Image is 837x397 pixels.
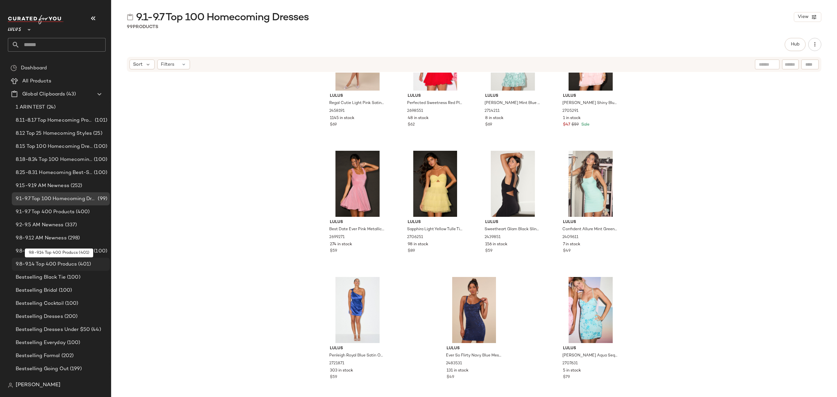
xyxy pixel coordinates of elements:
span: (100) [66,274,80,281]
span: (24) [45,104,56,111]
span: $59 [330,248,337,254]
span: 2714211 [485,108,500,114]
span: 2721871 [329,361,344,367]
span: Sort [133,61,143,68]
span: 2483531 [446,361,462,367]
span: Lulus [408,219,463,225]
img: 12909901_2409611.jpg [558,151,623,217]
div: Products [127,24,158,30]
span: 98 in stock [408,242,428,248]
span: Lulus [330,93,385,99]
span: (298) [67,234,80,242]
span: (337) [64,221,77,229]
span: Lulus [8,22,21,34]
span: 2707631 [562,361,578,367]
span: (100) [93,169,107,177]
span: 1145 in stock [330,115,354,121]
span: 303 in stock [330,368,353,374]
span: $47 [563,122,570,128]
span: [PERSON_NAME] Shiny Blush Pink Tiered Mini Dress [562,100,618,106]
span: 131 in stock [447,368,469,374]
img: svg%3e [127,14,133,20]
span: Lulus [330,346,385,352]
span: Bestselling Dresses Under $50 [16,326,90,334]
span: Lulus [330,219,385,225]
span: $59 [485,248,492,254]
span: 9.1-9.7 Top 100 Homecoming Dresses [136,11,309,24]
span: All Products [22,78,51,85]
span: 2698551 [407,108,423,114]
span: 8.25-8.31 Homecoming Best-Sellers [16,169,93,177]
span: Sweetheart Glam Black Slinky Knit Tie-Back Mini Dress [485,227,540,233]
span: 2439851 [485,234,501,240]
span: [PERSON_NAME] Mint Blue Mesh Sequin Bodycon Mini Dress [485,100,540,106]
span: 2705291 [562,108,578,114]
span: (100) [66,339,80,347]
span: (401) [77,261,91,268]
span: Lulus [485,219,540,225]
span: (100) [93,248,107,255]
span: 2699271 [329,234,345,240]
span: 8 in stock [485,115,504,121]
img: 11991801_2483531.jpg [441,277,507,343]
span: 9.1-9.7 Top 100 Homecoming Dresses [16,195,96,203]
span: Lulus [408,93,463,99]
span: $62 [408,122,415,128]
span: $59 [330,374,337,380]
span: Bestselling Midi Dresses [16,378,74,386]
span: (200) [63,313,78,320]
span: Bestselling Bridal [16,287,58,294]
span: [PERSON_NAME] [16,381,60,389]
span: Sapphira Light Yellow Tulle Tiered Cutout Mini Dress [407,227,462,233]
span: $69 [330,122,337,128]
img: svg%3e [10,65,17,71]
span: $59 [572,122,579,128]
span: 9.15-9.19 AM Newness [16,182,69,190]
span: Bestselling Cocktail [16,300,64,307]
span: $69 [485,122,492,128]
span: Global Clipboards [22,91,65,98]
span: 274 in stock [330,242,352,248]
button: View [794,12,821,22]
span: Ever So Flirty Navy Blue Mesh Floral Cowl Bodycon Mini Dress [446,353,501,359]
span: (92) [74,378,85,386]
span: $89 [408,248,415,254]
span: Bestselling Black Tie [16,274,66,281]
img: 2706251_02_front_2025-07-09.jpg [402,151,468,217]
span: Best Date Ever Pink Metallic Skater Mini Dress [329,227,384,233]
span: 156 in stock [485,242,507,248]
span: 8.18-8.24 Top 100 Homecoming Dresses [16,156,93,164]
span: 9.2-9.5 AM Newness [16,221,64,229]
span: 48 in stock [408,115,429,121]
span: View [797,14,809,20]
img: 2699271_02_front_2025-07-15.jpg [325,151,390,217]
span: (101) [94,117,107,124]
span: Bestselling Dresses [16,313,63,320]
span: (202) [60,352,74,360]
img: 2439851_2_01_hero_Retakes_2025-08-05.jpg [480,151,546,217]
span: Lulus [563,93,618,99]
span: (25) [92,130,102,137]
span: [PERSON_NAME] Aqua Sequin Beaded Lace-Up Mini Dress [562,353,618,359]
span: $49 [447,374,454,380]
span: 2458191 [329,108,345,114]
span: Lulus [563,219,618,225]
span: 99 [127,25,133,29]
span: 8.11-8.17 Top Homecoming Product [16,117,94,124]
img: 13017921_2721871.jpg [325,277,390,343]
span: Lulus [485,93,540,99]
span: 9.8-9.14 Homecoming Best-Sellers [16,248,93,255]
span: 2706251 [407,234,423,240]
button: Hub [785,38,806,51]
span: Hub [791,42,800,47]
img: cfy_white_logo.C9jOOHJF.svg [8,15,63,24]
span: Dashboard [21,64,47,72]
span: (100) [64,300,78,307]
span: (400) [75,208,90,216]
span: Perfected Sweetness Red Pleated Tiered Mini Dress [407,100,462,106]
span: (199) [69,365,82,373]
span: 7 in stock [563,242,580,248]
span: $49 [563,248,571,254]
span: 5 in stock [563,368,581,374]
span: 9.8-9.14 Top 400 Producs [16,261,77,268]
